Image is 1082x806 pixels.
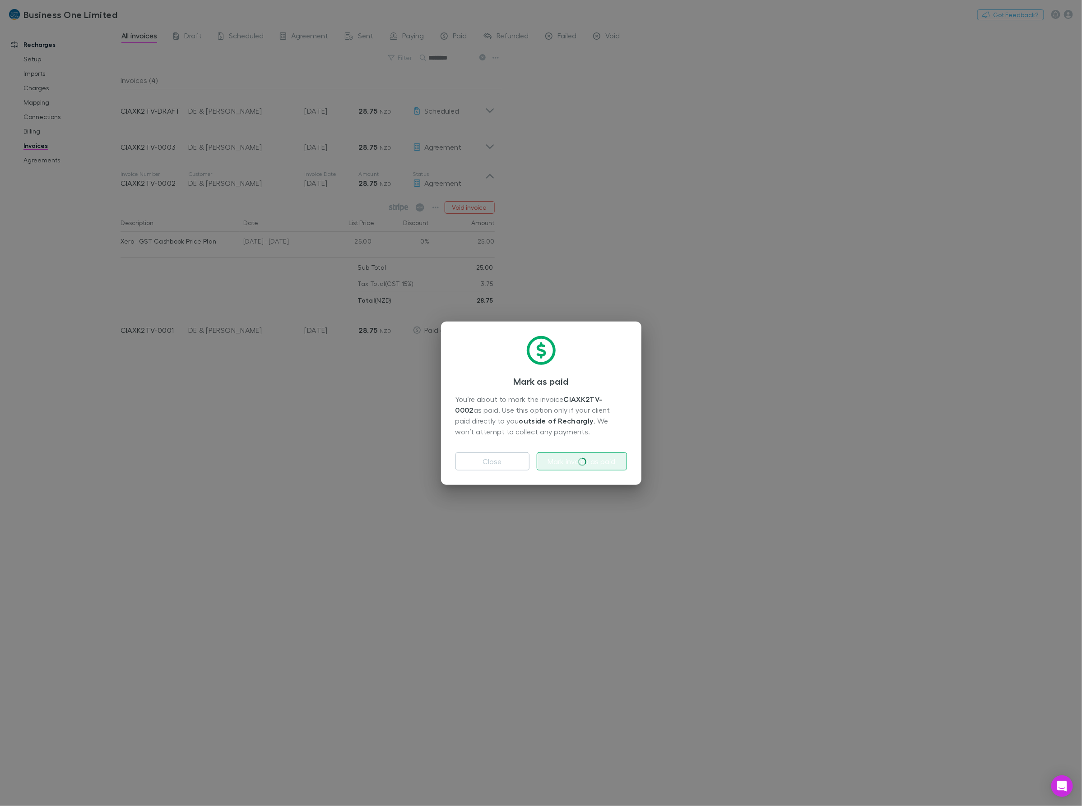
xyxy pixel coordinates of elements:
div: Open Intercom Messenger [1051,775,1073,797]
h3: Mark as paid [455,376,627,387]
strong: CIAXK2TV-0002 [455,395,603,415]
button: Close [455,452,529,470]
button: Mark invoice as paid [537,452,627,470]
div: You’re about to mark the invoice as paid. Use this option only if your client paid directly to yo... [455,394,627,438]
strong: outside of Rechargly [519,416,594,425]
